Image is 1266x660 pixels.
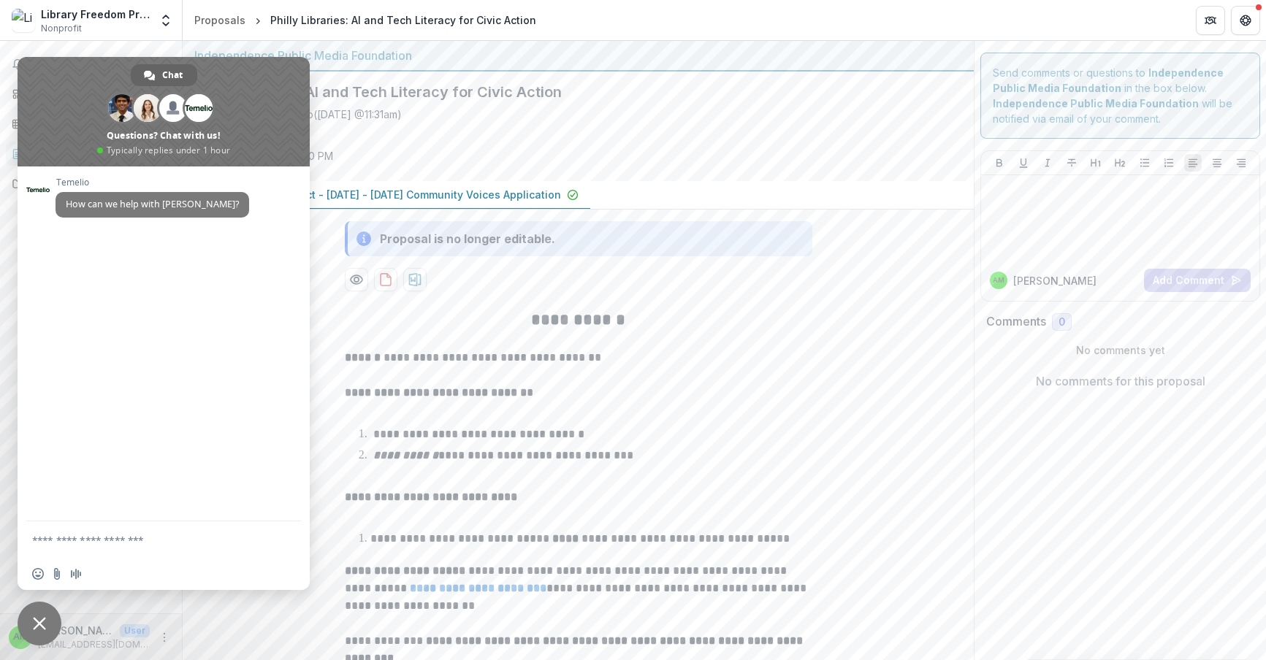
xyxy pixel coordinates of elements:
[162,64,183,86] span: Chat
[1136,154,1153,172] button: Bullet List
[1036,372,1205,390] p: No comments for this proposal
[345,268,368,291] button: Preview 1e62e9c7-6049-4085-b64f-0ad0837455e0-0.pdf
[12,9,35,32] img: Library Freedom Project
[6,82,176,106] a: Dashboard
[32,568,44,580] span: Insert an emoji
[991,154,1008,172] button: Bold
[6,142,176,166] a: Proposals
[1013,273,1097,288] p: [PERSON_NAME]
[194,83,939,101] h2: Philly Libraries: AI and Tech Literacy for Civic Action
[270,12,536,28] div: Philly Libraries: AI and Tech Literacy for Civic Action
[1184,154,1202,172] button: Align Left
[1015,154,1032,172] button: Underline
[6,53,176,76] button: Notifications
[1208,154,1226,172] button: Align Center
[51,568,63,580] span: Send a file
[380,230,555,247] div: Proposal is no longer editable.
[1231,6,1260,35] button: Get Help
[38,638,150,651] p: [EMAIL_ADDRESS][DOMAIN_NAME]
[374,268,397,291] button: download-proposal
[194,47,962,64] div: Independence Public Media Foundation
[1087,154,1105,172] button: Heading 1
[1160,154,1178,172] button: Ordered List
[56,177,249,188] span: Temelio
[993,277,1004,284] div: Alison Macrina
[41,7,150,22] div: Library Freedom Project
[6,112,176,136] a: Tasks
[18,602,61,645] div: Close chat
[188,9,251,31] a: Proposals
[41,22,82,35] span: Nonprofit
[13,632,28,642] div: Alison Macrina
[194,12,245,28] div: Proposals
[32,534,263,547] textarea: Compose your message...
[66,198,239,210] span: How can we help with [PERSON_NAME]?
[1063,154,1080,172] button: Strike
[1039,154,1056,172] button: Italicize
[120,624,150,637] p: User
[403,268,427,291] button: download-proposal
[156,629,173,646] button: More
[6,172,176,196] a: Documents
[188,9,542,31] nav: breadcrumb
[1196,6,1225,35] button: Partners
[131,64,197,86] div: Chat
[980,53,1260,139] div: Send comments or questions to in the box below. will be notified via email of your comment.
[70,568,82,580] span: Audio message
[1144,269,1251,292] button: Add Comment
[993,97,1199,110] strong: Independence Public Media Foundation
[1232,154,1250,172] button: Align Right
[986,315,1046,329] h2: Comments
[1059,316,1065,329] span: 0
[194,187,561,202] p: Library Freedom Project - [DATE] - [DATE] Community Voices Application
[38,623,114,638] p: [PERSON_NAME]
[156,6,176,35] button: Open entity switcher
[986,342,1254,358] p: No comments yet
[1111,154,1129,172] button: Heading 2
